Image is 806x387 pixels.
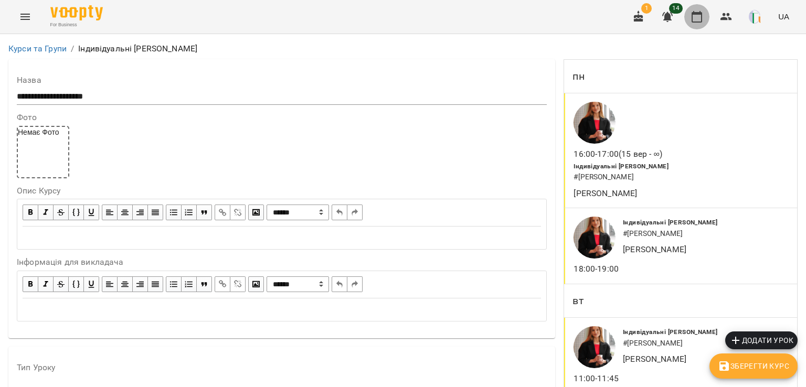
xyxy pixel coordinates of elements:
[18,299,546,320] div: Edit text
[17,363,547,372] label: Тип Уроку
[166,205,182,220] button: UL
[50,5,103,20] img: Voopty Logo
[623,338,786,349] h6: # [PERSON_NAME]
[84,205,99,220] button: Underline
[8,42,798,55] nav: breadcrumb
[38,276,54,292] button: Italic
[118,276,133,292] button: Align Center
[725,331,798,349] button: Додати урок
[574,217,616,259] img: 818fc9b7bac228eabc11c984f3820f55.JPG
[230,276,246,292] button: Remove Link
[718,360,789,372] span: Зберегти Курс
[17,126,69,178] div: Немає Фото
[148,276,163,292] button: Align Justify
[574,263,619,275] p: 18:00 - 19:00
[332,276,347,292] button: Undo
[182,205,197,220] button: OL
[574,326,616,368] img: 818fc9b7bac228eabc11c984f3820f55.JPG
[332,205,347,220] button: Undo
[84,276,99,292] button: Underline
[623,219,718,226] span: Індивідуальні [PERSON_NAME]
[23,276,38,292] button: Bold
[54,205,69,220] button: Strikethrough
[118,205,133,220] button: Align Center
[102,276,118,292] button: Align Left
[574,187,736,200] p: [PERSON_NAME]
[182,276,197,292] button: OL
[623,243,786,256] p: [PERSON_NAME]
[166,276,182,292] button: UL
[17,187,547,195] label: Опис Курсу
[197,205,212,220] button: Blockquote
[641,3,652,14] span: 1
[267,276,329,292] span: Normal
[69,205,84,220] button: Monospace
[267,205,329,220] select: Block type
[572,293,583,309] h6: вт
[778,11,789,22] span: UA
[623,328,718,336] span: Індивідуальні [PERSON_NAME]
[71,42,74,55] li: /
[102,205,118,220] button: Align Left
[148,205,163,220] button: Align Justify
[623,228,786,240] h6: # [PERSON_NAME]
[69,276,84,292] button: Monospace
[13,4,38,29] button: Menu
[215,205,230,220] button: Link
[17,258,547,266] label: Інформація для викладача
[248,205,264,220] button: Image
[623,353,786,365] p: [PERSON_NAME]
[133,276,148,292] button: Align Right
[17,113,547,122] label: Фото
[215,276,230,292] button: Link
[267,276,329,292] select: Block type
[574,148,662,160] p: 16:00 - 17:00 (15 вер - ∞)
[54,276,69,292] button: Strikethrough
[50,21,103,28] span: For Business
[8,44,67,53] a: Курси та Групи
[572,68,584,84] h6: пн
[267,205,329,220] span: Normal
[18,227,546,249] div: Edit text
[574,102,616,144] img: 818fc9b7bac228eabc11c984f3820f55.JPG
[230,205,246,220] button: Remove Link
[17,76,547,84] label: Назва
[709,353,798,379] button: Зберегти Курс
[729,334,793,347] span: Додати урок
[574,171,736,183] h6: # [PERSON_NAME]
[749,9,763,24] img: 9a1d62ba177fc1b8feef1f864f620c53.png
[248,276,264,292] button: Image
[197,276,212,292] button: Blockquote
[669,3,683,14] span: 14
[347,205,363,220] button: Redo
[38,205,54,220] button: Italic
[574,163,669,170] span: Індивідуальні [PERSON_NAME]
[347,276,363,292] button: Redo
[133,205,148,220] button: Align Right
[78,42,197,55] p: Індивідуальні [PERSON_NAME]
[23,205,38,220] button: Bold
[774,7,793,26] button: UA
[574,372,619,385] p: 11:00 - 11:45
